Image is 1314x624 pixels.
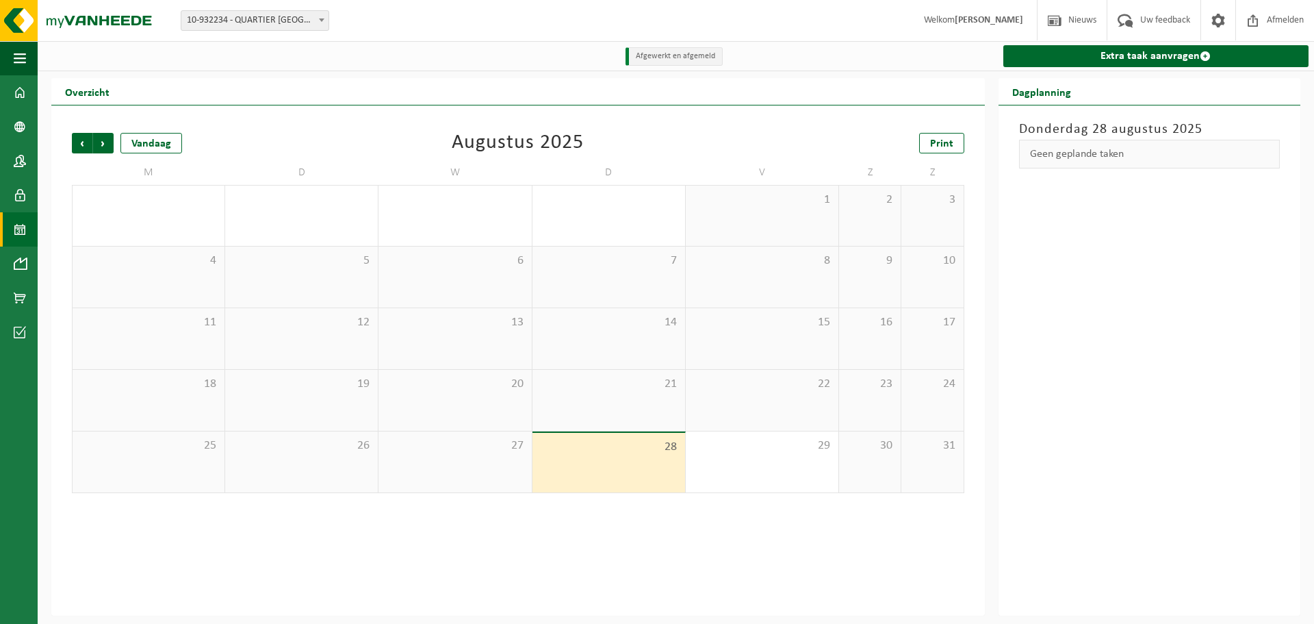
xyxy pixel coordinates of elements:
span: 16 [846,315,894,330]
span: 31 [908,438,956,453]
span: 10-932234 - QUARTIER NV - EKE [181,11,328,30]
span: 24 [908,377,956,392]
span: 21 [539,377,678,392]
span: 12 [232,315,371,330]
td: Z [901,160,964,185]
h3: Donderdag 28 augustus 2025 [1019,119,1280,140]
h2: Dagplanning [999,78,1085,105]
span: 15 [693,315,832,330]
span: 18 [79,377,218,392]
span: 13 [385,315,524,330]
span: 25 [79,438,218,453]
span: 28 [539,440,678,455]
div: Geen geplande taken [1019,140,1280,169]
div: Vandaag [120,133,182,153]
span: 1 [693,192,832,208]
td: D [532,160,686,185]
span: 4 [79,253,218,269]
span: 10-932234 - QUARTIER NV - EKE [181,10,329,31]
span: 19 [232,377,371,392]
span: 29 [693,438,832,453]
span: 26 [232,438,371,453]
span: 11 [79,315,218,330]
span: 17 [908,315,956,330]
h2: Overzicht [51,78,123,105]
td: V [686,160,839,185]
strong: [PERSON_NAME] [955,15,1023,25]
span: 14 [539,315,678,330]
td: M [72,160,225,185]
span: 30 [846,438,894,453]
div: Augustus 2025 [452,133,584,153]
span: 10 [908,253,956,269]
span: 23 [846,377,894,392]
td: W [378,160,532,185]
span: Print [930,138,953,149]
a: Print [919,133,964,153]
a: Extra taak aanvragen [1003,45,1309,67]
span: Volgende [93,133,114,153]
span: 3 [908,192,956,208]
span: 27 [385,438,524,453]
span: 5 [232,253,371,269]
span: 22 [693,377,832,392]
td: D [225,160,378,185]
li: Afgewerkt en afgemeld [626,47,723,66]
td: Z [839,160,901,185]
span: 8 [693,253,832,269]
span: 2 [846,192,894,208]
span: 6 [385,253,524,269]
span: 9 [846,253,894,269]
span: 20 [385,377,524,392]
span: 7 [539,253,678,269]
span: Vorige [72,133,92,153]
